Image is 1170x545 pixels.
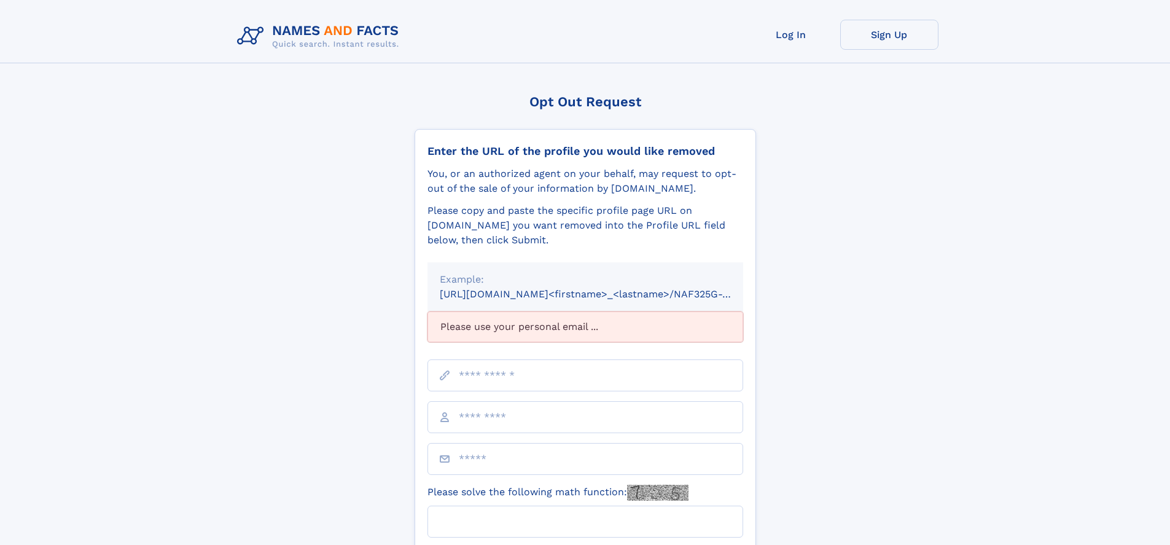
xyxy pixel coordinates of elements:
div: You, or an authorized agent on your behalf, may request to opt-out of the sale of your informatio... [427,167,743,196]
div: Opt Out Request [415,94,756,109]
div: Please use your personal email ... [427,312,743,342]
img: Logo Names and Facts [232,20,409,53]
small: [URL][DOMAIN_NAME]<firstname>_<lastname>/NAF325G-xxxxxxxx [440,288,766,300]
div: Please copy and paste the specific profile page URL on [DOMAIN_NAME] you want removed into the Pr... [427,203,743,248]
a: Sign Up [840,20,938,50]
a: Log In [742,20,840,50]
div: Enter the URL of the profile you would like removed [427,144,743,158]
label: Please solve the following math function: [427,485,688,501]
div: Example: [440,272,731,287]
